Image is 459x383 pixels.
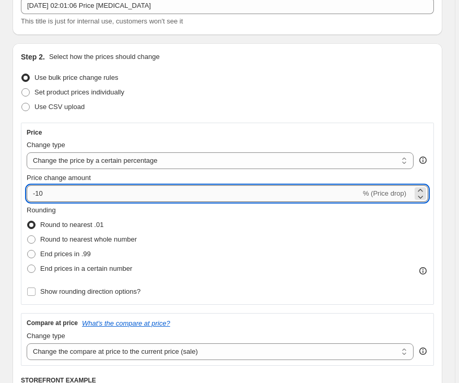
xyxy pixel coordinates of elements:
button: What's the compare at price? [82,319,170,327]
div: help [418,346,428,356]
span: Rounding [27,206,56,214]
span: Change type [27,141,65,149]
span: Price change amount [27,174,91,182]
span: Change type [27,332,65,340]
span: Use bulk price change rules [34,74,118,81]
span: Set product prices individually [34,88,124,96]
h3: Compare at price [27,319,78,327]
span: % (Price drop) [363,189,406,197]
div: help [418,155,428,165]
span: Show rounding direction options? [40,288,140,295]
span: End prices in .99 [40,250,91,258]
h2: Step 2. [21,52,45,62]
input: -15 [27,185,361,202]
span: Round to nearest .01 [40,221,103,229]
span: End prices in a certain number [40,265,132,272]
span: Round to nearest whole number [40,235,137,243]
span: This title is just for internal use, customers won't see it [21,17,183,25]
span: Use CSV upload [34,103,85,111]
p: Select how the prices should change [49,52,160,62]
h3: Price [27,128,42,137]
